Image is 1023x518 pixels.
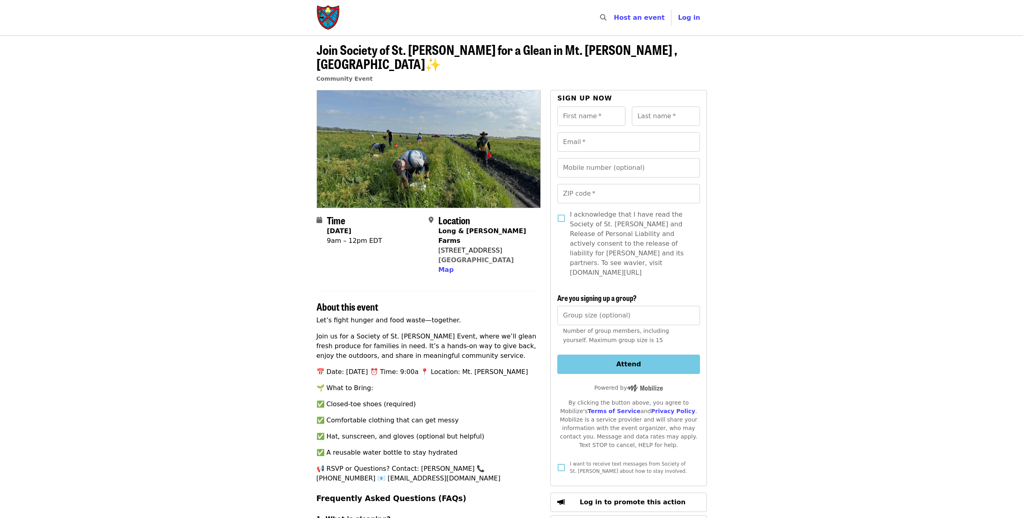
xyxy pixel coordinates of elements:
[317,216,322,224] i: calendar icon
[429,216,433,224] i: map-marker-alt icon
[317,399,541,409] p: ✅ Closed-toe shoes (required)
[317,432,541,441] p: ✅ Hat, sunscreen, and gloves (optional but helpful)
[317,383,541,393] p: 🌱 What to Bring:
[557,184,700,203] input: ZIP code
[557,355,700,374] button: Attend
[557,292,637,303] span: Are you signing up a group?
[438,227,526,244] strong: Long & [PERSON_NAME] Farms
[317,464,541,483] p: 📢 RSVP or Questions? Contact: [PERSON_NAME] 📞 [PHONE_NUMBER] 📧 [EMAIL_ADDRESS][DOMAIN_NAME]
[317,315,541,325] p: Let’s fight hunger and food waste—together.
[557,132,700,152] input: Email
[550,493,706,512] button: Log in to promote this action
[327,236,382,246] div: 9am – 12pm EDT
[600,14,606,21] i: search icon
[651,408,695,414] a: Privacy Policy
[327,213,345,227] span: Time
[317,5,341,31] img: Society of St. Andrew - Home
[327,227,352,235] strong: [DATE]
[557,399,700,449] div: By clicking the button above, you agree to Mobilize's and . Mobilize is a service provider and wi...
[671,10,706,26] button: Log in
[614,14,665,21] a: Host an event
[632,107,700,126] input: Last name
[611,8,618,27] input: Search
[317,448,541,457] p: ✅ A reusable water bottle to stay hydrated
[580,498,685,506] span: Log in to promote this action
[317,416,541,425] p: ✅ Comfortable clothing that can get messy
[317,90,541,207] img: Join Society of St. Andrew for a Glean in Mt. Dora , FL✨ organized by Society of St. Andrew
[317,367,541,377] p: 📅 Date: [DATE] ⏰ Time: 9:00a 📍 Location: Mt. [PERSON_NAME]
[563,328,669,343] span: Number of group members, including yourself. Maximum group size is 15
[438,266,454,274] span: Map
[557,306,700,325] input: [object Object]
[317,493,541,504] h3: Frequently Asked Questions (FAQs)
[317,332,541,361] p: Join us for a Society of St. [PERSON_NAME] Event, where we’ll glean fresh produce for families in...
[438,256,514,264] a: [GEOGRAPHIC_DATA]
[557,158,700,178] input: Mobile number (optional)
[317,75,373,82] a: Community Event
[317,299,378,313] span: About this event
[438,246,534,255] div: [STREET_ADDRESS]
[438,265,454,275] button: Map
[570,461,687,474] span: I want to receive text messages from Society of St. [PERSON_NAME] about how to stay involved.
[594,384,663,391] span: Powered by
[627,384,663,392] img: Powered by Mobilize
[588,408,640,414] a: Terms of Service
[557,94,612,102] span: Sign up now
[438,213,470,227] span: Location
[317,40,677,73] span: Join Society of St. [PERSON_NAME] for a Glean in Mt. [PERSON_NAME] , [GEOGRAPHIC_DATA]✨
[557,107,625,126] input: First name
[678,14,700,21] span: Log in
[570,210,693,278] span: I acknowledge that I have read the Society of St. [PERSON_NAME] and Release of Personal Liability...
